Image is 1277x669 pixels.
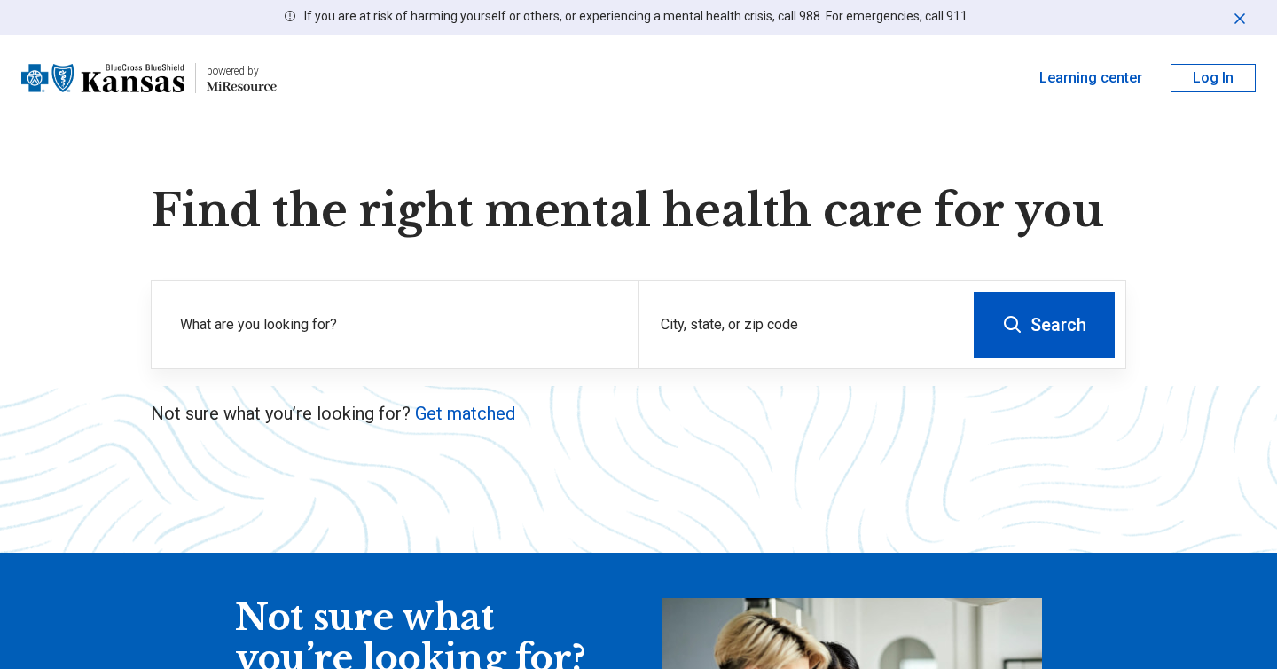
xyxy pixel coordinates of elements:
a: Get matched [415,403,515,424]
p: Not sure what you’re looking for? [151,401,1126,426]
img: Blue Cross Blue Shield Kansas [21,57,184,99]
a: Blue Cross Blue Shield Kansaspowered by [21,57,277,99]
button: Dismiss [1231,7,1249,28]
h1: Find the right mental health care for you [151,185,1126,238]
div: powered by [207,63,277,79]
button: Search [974,292,1115,358]
p: If you are at risk of harming yourself or others, or experiencing a mental health crisis, call 98... [304,7,970,26]
a: Learning center [1039,67,1142,89]
button: Log In [1171,64,1256,92]
label: What are you looking for? [180,314,617,335]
